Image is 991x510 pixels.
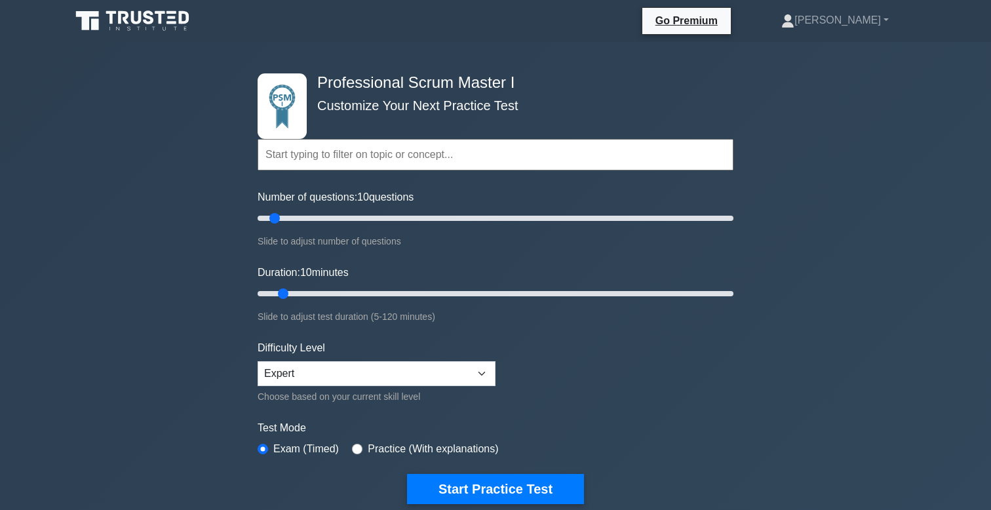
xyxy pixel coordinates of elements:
label: Number of questions: questions [258,189,414,205]
label: Duration: minutes [258,265,349,281]
h4: Professional Scrum Master I [312,73,669,92]
div: Slide to adjust number of questions [258,233,733,249]
label: Exam (Timed) [273,441,339,457]
a: Go Premium [648,12,726,29]
span: 10 [357,191,369,203]
div: Choose based on your current skill level [258,389,496,404]
label: Practice (With explanations) [368,441,498,457]
a: [PERSON_NAME] [750,7,920,33]
label: Test Mode [258,420,733,436]
label: Difficulty Level [258,340,325,356]
input: Start typing to filter on topic or concept... [258,139,733,170]
div: Slide to adjust test duration (5-120 minutes) [258,309,733,324]
button: Start Practice Test [407,474,584,504]
span: 10 [300,267,312,278]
